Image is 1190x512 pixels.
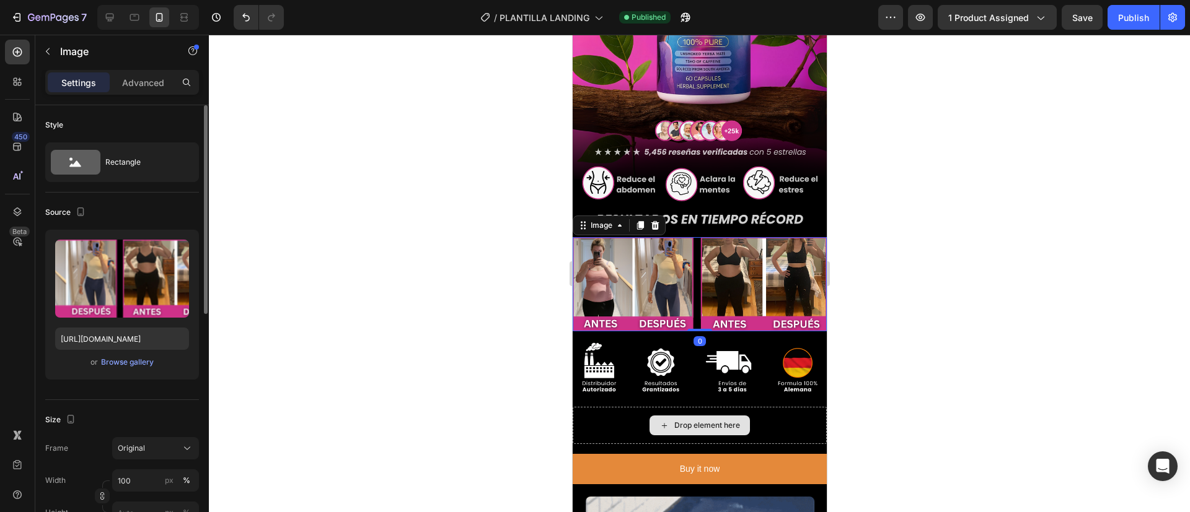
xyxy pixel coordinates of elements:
[12,132,30,142] div: 450
[1148,451,1178,481] div: Open Intercom Messenger
[938,5,1057,30] button: 1 product assigned
[183,475,190,486] div: %
[165,475,174,486] div: px
[105,148,181,176] div: Rectangle
[494,11,497,24] span: /
[632,12,666,23] span: Published
[1118,11,1149,24] div: Publish
[573,35,827,512] iframe: Design area
[60,44,165,59] p: Image
[55,240,189,318] img: preview-image
[500,11,589,24] span: PLANTILLA LANDING
[162,473,177,488] button: %
[1108,5,1160,30] button: Publish
[118,443,145,454] span: Original
[55,328,189,350] input: https://example.com/image.jpg
[45,412,78,428] div: Size
[112,437,199,459] button: Original
[234,5,284,30] div: Undo/Redo
[81,10,87,25] p: 7
[1062,5,1103,30] button: Save
[1072,12,1093,23] span: Save
[112,469,199,492] input: px%
[101,357,154,368] div: Browse gallery
[45,443,68,454] label: Frame
[100,356,154,368] button: Browse gallery
[45,204,88,221] div: Source
[5,5,92,30] button: 7
[948,11,1029,24] span: 1 product assigned
[90,355,98,370] span: or
[61,76,96,89] p: Settings
[122,76,164,89] p: Advanced
[9,227,30,236] div: Beta
[179,473,194,488] button: px
[45,475,66,486] label: Width
[45,119,63,131] div: Style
